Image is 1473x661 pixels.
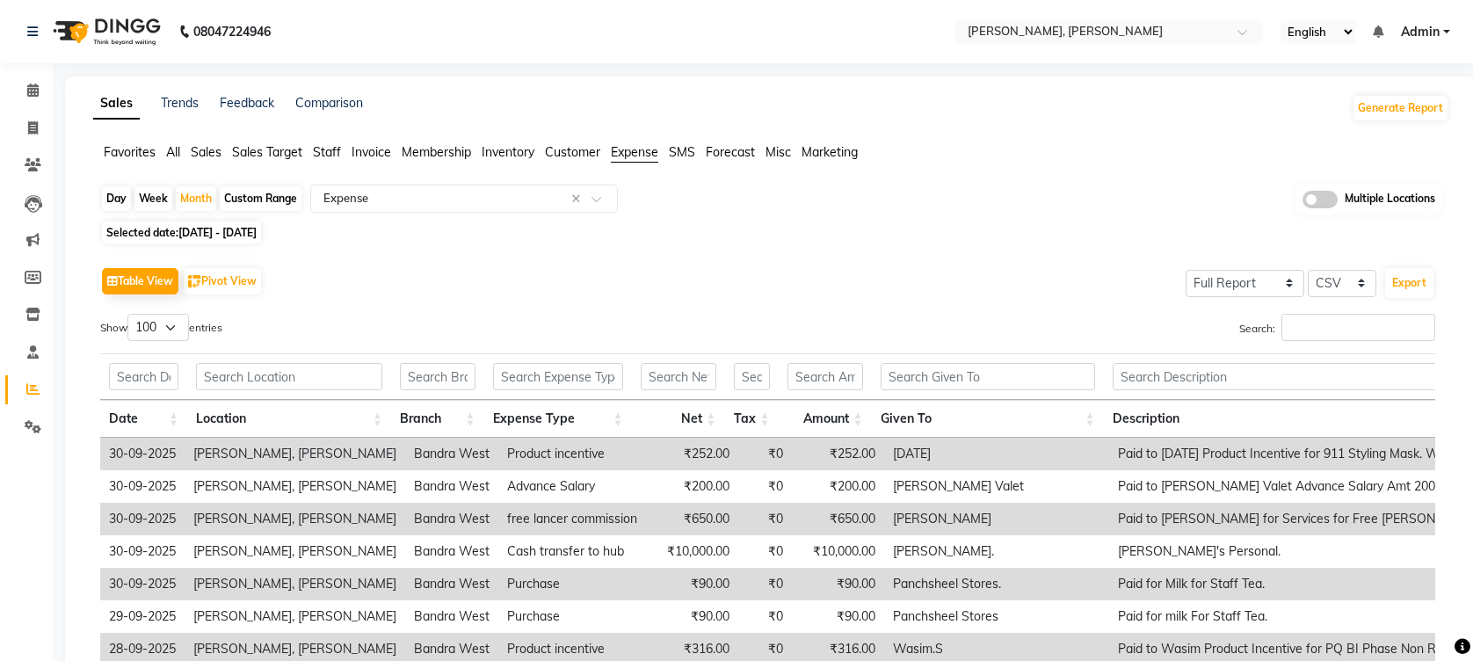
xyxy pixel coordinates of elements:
td: Bandra West [405,600,498,633]
td: ₹650.00 [792,503,884,535]
span: Misc [766,144,791,160]
td: Advance Salary [498,470,646,503]
td: ₹10,000.00 [646,535,738,568]
span: Admin [1401,23,1440,41]
td: ₹200.00 [792,470,884,503]
span: Clear all [571,190,586,208]
td: Bandra West [405,503,498,535]
th: Branch: activate to sort column ascending [391,400,484,438]
td: Bandra West [405,535,498,568]
td: ₹0 [738,568,792,600]
td: ₹650.00 [646,503,738,535]
td: ₹90.00 [646,600,738,633]
td: Panchsheel Stores. [884,568,1109,600]
button: Generate Report [1353,96,1448,120]
td: [PERSON_NAME], [PERSON_NAME] [185,568,405,600]
div: Custom Range [220,186,301,211]
td: [PERSON_NAME]. [884,535,1109,568]
td: 30-09-2025 [100,503,185,535]
span: All [166,144,180,160]
td: Product incentive [498,438,646,470]
a: Feedback [220,95,274,111]
td: ₹0 [738,600,792,633]
button: Export [1385,268,1433,298]
input: Search: [1281,314,1435,341]
input: Search Given To [881,363,1095,390]
span: Customer [545,144,600,160]
th: Net: activate to sort column ascending [632,400,725,438]
td: Bandra West [405,470,498,503]
th: Given To: activate to sort column ascending [872,400,1104,438]
span: SMS [669,144,695,160]
td: 29-09-2025 [100,600,185,633]
span: Invoice [352,144,391,160]
span: Expense [611,144,658,160]
a: Sales [93,88,140,120]
span: Membership [402,144,471,160]
span: Inventory [482,144,534,160]
b: 08047224946 [193,7,271,56]
td: [PERSON_NAME] Valet [884,470,1109,503]
span: Sales Target [232,144,302,160]
td: 30-09-2025 [100,568,185,600]
input: Search Expense Type [493,363,623,390]
td: Cash transfer to hub [498,535,646,568]
input: Search Tax [734,363,770,390]
span: Staff [313,144,341,160]
td: ₹0 [738,503,792,535]
div: Day [102,186,131,211]
input: Search Branch [400,363,475,390]
span: Marketing [802,144,858,160]
td: [PERSON_NAME], [PERSON_NAME] [185,535,405,568]
input: Search Date [109,363,178,390]
td: Bandra West [405,568,498,600]
input: Search Location [196,363,382,390]
td: ₹200.00 [646,470,738,503]
th: Location: activate to sort column ascending [187,400,391,438]
td: ₹0 [738,438,792,470]
span: Favorites [104,144,156,160]
a: Comparison [295,95,363,111]
td: ₹252.00 [792,438,884,470]
div: Week [134,186,172,211]
td: 30-09-2025 [100,438,185,470]
span: Selected date: [102,222,261,243]
button: Table View [102,268,178,294]
td: [PERSON_NAME], [PERSON_NAME] [185,600,405,633]
td: ₹0 [738,535,792,568]
label: Search: [1239,314,1435,341]
td: Bandra West [405,438,498,470]
span: Sales [191,144,221,160]
td: 30-09-2025 [100,470,185,503]
img: pivot.png [188,275,201,288]
td: 30-09-2025 [100,535,185,568]
td: [DATE] [884,438,1109,470]
img: logo [45,7,165,56]
label: Show entries [100,314,222,341]
td: [PERSON_NAME], [PERSON_NAME] [185,503,405,535]
td: [PERSON_NAME], [PERSON_NAME] [185,438,405,470]
td: Purchase [498,600,646,633]
td: ₹90.00 [792,568,884,600]
span: [DATE] - [DATE] [178,226,257,239]
td: ₹90.00 [792,600,884,633]
div: Month [176,186,216,211]
th: Expense Type: activate to sort column ascending [484,400,632,438]
td: Panchsheel Stores [884,600,1109,633]
th: Amount: activate to sort column ascending [779,400,872,438]
button: Pivot View [184,268,261,294]
select: Showentries [127,314,189,341]
td: [PERSON_NAME], [PERSON_NAME] [185,470,405,503]
td: ₹0 [738,470,792,503]
td: ₹90.00 [646,568,738,600]
td: ₹10,000.00 [792,535,884,568]
input: Search Net [641,363,716,390]
th: Date: activate to sort column ascending [100,400,187,438]
td: Purchase [498,568,646,600]
td: [PERSON_NAME] [884,503,1109,535]
td: free lancer commission [498,503,646,535]
span: Multiple Locations [1345,191,1435,208]
a: Trends [161,95,199,111]
input: Search Amount [787,363,863,390]
td: ₹252.00 [646,438,738,470]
